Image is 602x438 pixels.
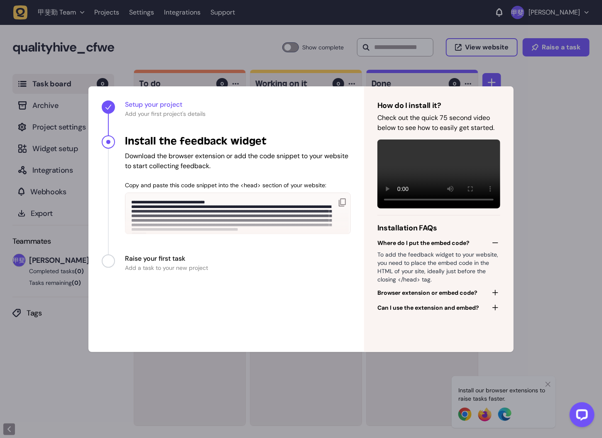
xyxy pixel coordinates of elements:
[377,289,477,297] span: Browser extension or embed code?
[125,264,208,272] span: Add a task to your new project
[377,287,500,299] button: Browser extension or embed code?
[377,222,500,234] h4: Installation FAQs
[377,239,470,247] span: Where do I put the embed code?
[377,250,500,284] p: To add the feedback widget to your website, you need to place the embed code in the HTML of your ...
[125,254,208,264] span: Raise your first task
[563,399,598,434] iframe: LiveChat chat widget
[125,181,351,189] p: Copy and paste this code snippet into the <head> section of your website:
[377,302,500,313] button: Can I use the extension and embed?
[377,100,500,111] h4: How do I install it?
[125,135,351,148] h4: Install the feedback widget
[88,86,364,285] nav: Progress
[377,237,500,249] button: Where do I put the embed code?
[377,113,500,133] p: Check out the quick 75 second video below to see how to easily get started.
[377,303,479,312] span: Can I use the extension and embed?
[125,110,351,118] span: Add your first project's details
[125,100,351,110] span: Setup your project
[377,139,500,209] video: Your browser does not support the video tag.
[125,151,351,171] p: Download the browser extension or add the code snippet to your website to start collecting feedback.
